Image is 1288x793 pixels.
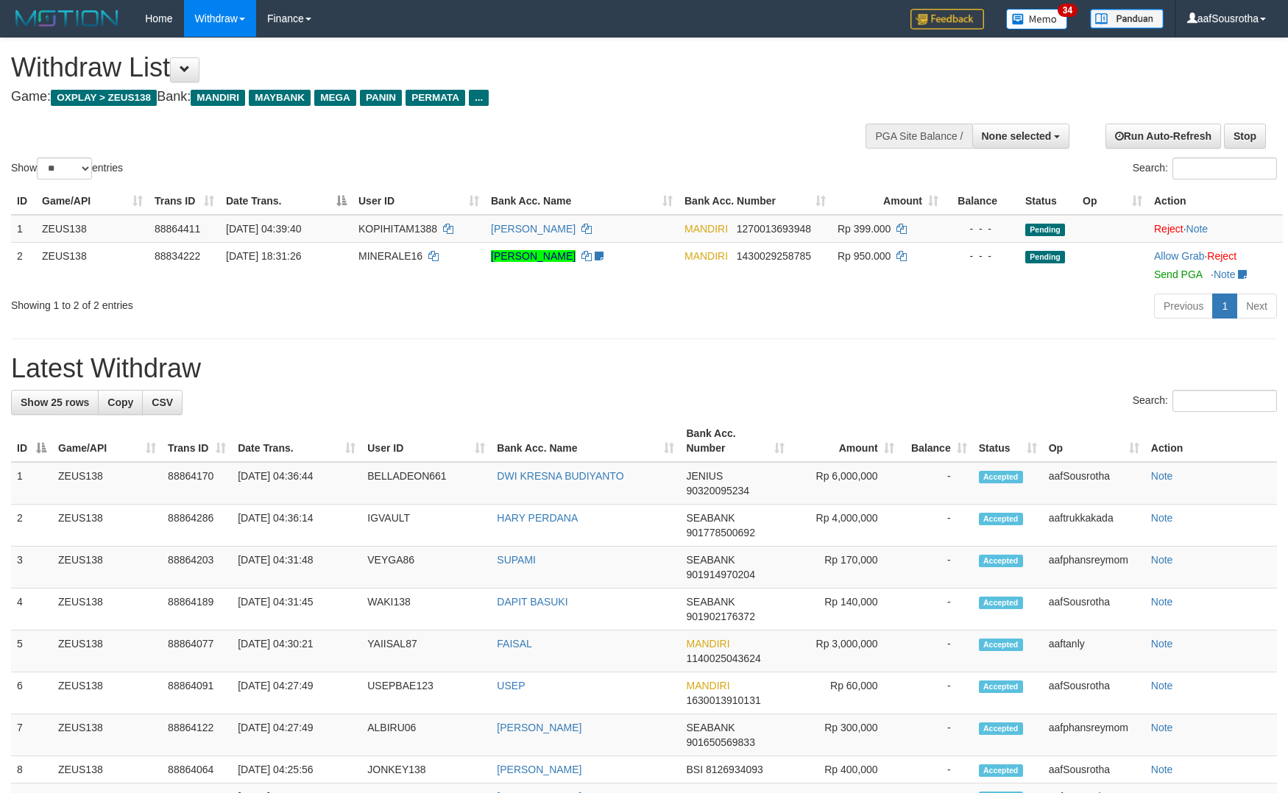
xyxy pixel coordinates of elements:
td: - [900,756,973,783]
a: Note [1186,223,1209,235]
td: ZEUS138 [52,588,162,630]
td: - [900,588,973,630]
td: 88864189 [162,588,232,630]
input: Search: [1172,157,1277,179]
td: aaftanly [1043,630,1145,672]
a: Note [1151,680,1173,691]
span: None selected [982,130,1052,142]
input: Search: [1172,390,1277,412]
a: Stop [1224,124,1266,149]
td: [DATE] 04:36:44 [232,462,361,505]
th: Trans ID: activate to sort column ascending [149,188,220,215]
span: Copy 1630013910131 to clipboard [686,694,760,706]
span: [DATE] 18:31:26 [226,250,301,262]
th: Bank Acc. Number: activate to sort column ascending [679,188,832,215]
span: MINERALE16 [358,250,422,262]
td: WAKI138 [361,588,491,630]
th: Op: activate to sort column ascending [1043,420,1145,462]
td: ZEUS138 [52,547,162,588]
a: SUPAMI [497,554,536,566]
span: MANDIRI [684,250,728,262]
th: Action [1145,420,1277,462]
select: Showentries [37,157,92,179]
a: Allow Grab [1154,250,1204,262]
td: aafSousrotha [1043,672,1145,714]
span: Accepted [979,597,1023,609]
td: 2 [11,505,52,547]
span: Copy 1270013693948 to clipboard [737,223,811,235]
td: YAIISAL87 [361,630,491,672]
span: Accepted [979,722,1023,735]
td: ZEUS138 [52,714,162,756]
span: PERMATA [406,90,465,106]
span: JENIUS [686,470,723,482]
td: 88864170 [162,462,232,505]
a: Note [1151,554,1173,566]
a: Note [1151,470,1173,482]
td: 6 [11,672,52,714]
span: MANDIRI [684,223,728,235]
td: Rp 170,000 [790,547,900,588]
span: Pending [1025,251,1065,263]
td: - [900,714,973,756]
td: IGVAULT [361,505,491,547]
span: Copy 901778500692 to clipboard [686,527,754,538]
td: Rp 400,000 [790,756,900,783]
h4: Game: Bank: [11,90,844,104]
td: · [1148,215,1283,243]
span: OXPLAY > ZEUS138 [51,90,157,106]
span: Accepted [979,639,1023,651]
span: SEABANK [686,596,735,608]
span: Accepted [979,764,1023,777]
span: 34 [1058,4,1078,17]
td: [DATE] 04:27:49 [232,714,361,756]
div: Showing 1 to 2 of 2 entries [11,292,526,313]
th: Trans ID: activate to sort column ascending [162,420,232,462]
h1: Latest Withdraw [11,354,1277,383]
th: ID [11,188,36,215]
a: Copy [98,390,143,415]
span: Show 25 rows [21,396,89,408]
a: [PERSON_NAME] [497,764,581,775]
td: - [900,630,973,672]
span: MANDIRI [191,90,245,106]
span: 88834222 [155,250,200,262]
span: Copy 901914970204 to clipboard [686,569,754,580]
span: MAYBANK [249,90,311,106]
td: 1 [11,215,36,243]
a: Show 25 rows [11,390,99,415]
th: User ID: activate to sort column ascending [353,188,485,215]
td: - [900,505,973,547]
label: Search: [1133,157,1277,179]
span: Copy 8126934093 to clipboard [706,764,763,775]
span: Accepted [979,555,1023,567]
a: DWI KRESNA BUDIYANTO [497,470,623,482]
span: MANDIRI [686,680,729,691]
th: Status [1019,188,1077,215]
img: MOTION_logo.png [11,7,123,29]
a: Note [1151,512,1173,524]
span: Accepted [979,471,1023,483]
td: VEYGA86 [361,547,491,588]
a: [PERSON_NAME] [491,250,576,262]
td: USEPBAE123 [361,672,491,714]
a: HARY PERDANA [497,512,578,524]
a: Reject [1207,250,1236,262]
td: 3 [11,547,52,588]
th: User ID: activate to sort column ascending [361,420,491,462]
img: panduan.png [1090,9,1164,29]
a: Note [1151,764,1173,775]
th: Game/API: activate to sort column ascending [52,420,162,462]
button: None selected [972,124,1070,149]
td: Rp 6,000,000 [790,462,900,505]
td: Rp 140,000 [790,588,900,630]
td: ALBIRU06 [361,714,491,756]
span: MANDIRI [686,638,729,650]
div: - - - [950,221,1013,236]
td: Rp 60,000 [790,672,900,714]
td: ZEUS138 [52,462,162,505]
span: Copy 1430029258785 to clipboard [737,250,811,262]
span: Accepted [979,680,1023,693]
th: Amount: activate to sort column ascending [832,188,944,215]
td: - [900,462,973,505]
